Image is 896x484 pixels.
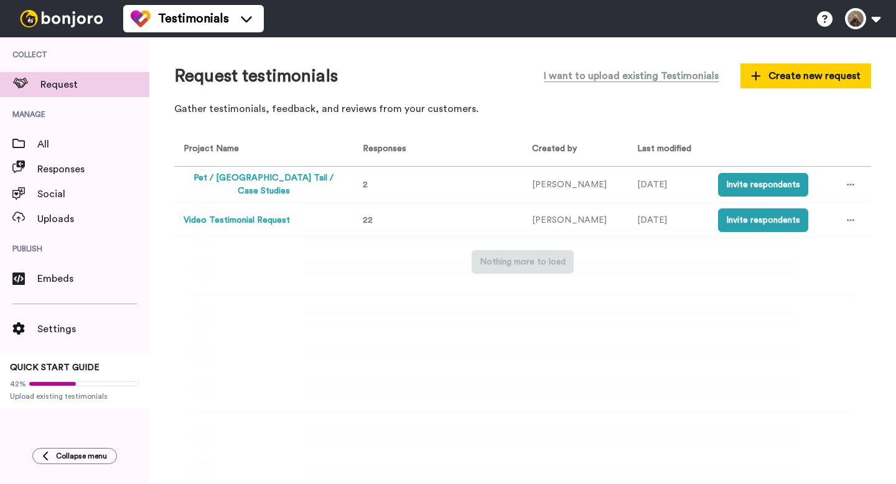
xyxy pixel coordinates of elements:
img: bj-logo-header-white.svg [15,10,108,27]
span: Upload existing testimonials [10,391,139,401]
button: Create new request [740,63,871,88]
button: Video Testimonial Request [184,214,290,227]
button: Pet / [GEOGRAPHIC_DATA] Tail / Case Studies [184,172,343,198]
span: Create new request [751,68,861,83]
span: Responses [37,162,149,177]
th: Last modified [628,133,709,167]
p: Gather testimonials, feedback, and reviews from your customers. [174,102,871,116]
button: Invite respondents [718,173,808,197]
button: I want to upload existing Testimonials [534,62,728,90]
span: 22 [363,216,373,225]
span: Collapse menu [56,451,107,461]
span: Uploads [37,212,149,226]
button: Invite respondents [718,208,808,232]
img: tm-color.svg [131,9,151,29]
span: 42% [10,379,26,389]
span: All [37,137,149,152]
td: [PERSON_NAME] [523,203,628,238]
span: Request [40,77,149,92]
th: Project Name [174,133,348,167]
span: Embeds [37,271,149,286]
h1: Request testimonials [174,67,338,86]
td: [PERSON_NAME] [523,167,628,203]
td: [DATE] [628,203,709,238]
span: 2 [363,180,368,189]
th: Created by [523,133,628,167]
span: Testimonials [158,10,229,27]
button: Collapse menu [32,448,117,464]
button: Nothing more to load [472,250,574,274]
td: [DATE] [628,167,709,203]
span: Responses [358,144,406,153]
span: I want to upload existing Testimonials [544,68,719,83]
span: Social [37,187,149,202]
span: Settings [37,322,149,337]
span: QUICK START GUIDE [10,363,100,372]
